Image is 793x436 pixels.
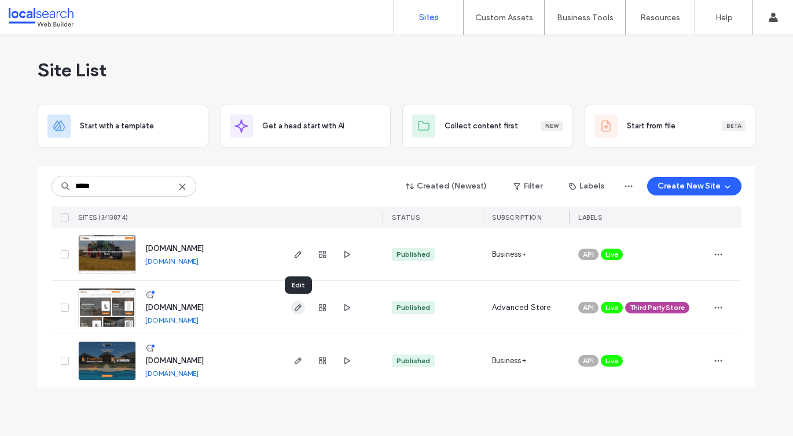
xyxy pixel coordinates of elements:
span: Live [605,356,618,366]
label: Sites [419,12,439,23]
a: [DOMAIN_NAME] [145,244,204,253]
div: Start from fileBeta [585,105,755,147]
button: Labels [559,177,615,195]
button: Created (Newest) [396,177,497,195]
span: SUBSCRIPTION [492,213,541,221]
div: Beta [722,121,746,131]
span: LABELS [578,213,602,221]
span: SITES (3/13874) [78,213,129,221]
span: Third Party Store [630,302,685,313]
div: Collect content firstNew [402,105,573,147]
span: Business+ [492,355,526,367]
label: Help [715,13,733,23]
div: Published [396,356,430,366]
label: Business Tools [557,13,614,23]
div: Start with a template [38,105,208,147]
span: Live [605,302,618,313]
span: Collect content first [445,120,518,132]
label: Custom Assets [475,13,533,23]
button: Filter [502,177,554,195]
span: Help [27,8,50,19]
a: [DOMAIN_NAME] [145,369,199,378]
span: Site List [38,58,107,82]
div: Get a head start with AI [220,105,391,147]
span: Start with a template [80,120,154,132]
span: Live [605,249,618,260]
span: Start from file [627,120,675,132]
a: [DOMAIN_NAME] [145,316,199,324]
div: Edit [285,276,312,294]
span: API [583,249,594,260]
span: STATUS [392,213,420,221]
span: Business+ [492,249,526,260]
div: New [541,121,563,131]
span: API [583,356,594,366]
div: Published [396,249,430,260]
span: API [583,302,594,313]
span: Advanced Store [492,302,550,313]
div: Published [396,302,430,313]
span: Get a head start with AI [262,120,344,132]
a: [DOMAIN_NAME] [145,257,199,265]
button: Create New Site [647,177,741,195]
a: [DOMAIN_NAME] [145,356,204,365]
label: Resources [640,13,680,23]
a: [DOMAIN_NAME] [145,303,204,312]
